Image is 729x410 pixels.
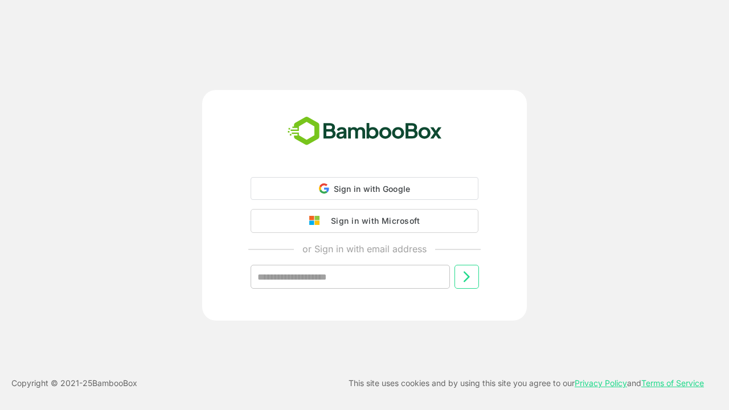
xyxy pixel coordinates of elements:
img: bamboobox [281,113,448,150]
p: or Sign in with email address [302,242,427,256]
div: Sign in with Google [251,177,478,200]
p: This site uses cookies and by using this site you agree to our and [349,376,704,390]
div: Sign in with Microsoft [325,214,420,228]
p: Copyright © 2021- 25 BambooBox [11,376,137,390]
img: google [309,216,325,226]
a: Terms of Service [641,378,704,388]
a: Privacy Policy [575,378,627,388]
button: Sign in with Microsoft [251,209,478,233]
span: Sign in with Google [334,184,411,194]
